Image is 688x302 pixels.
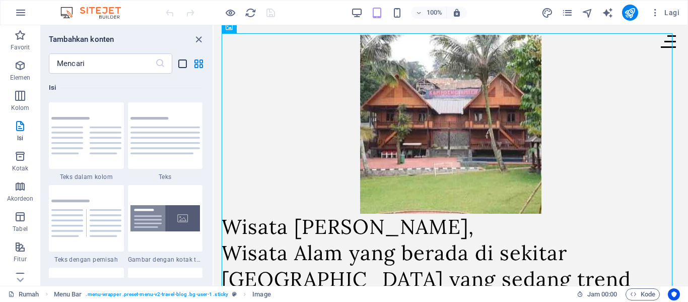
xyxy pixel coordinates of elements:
font: Kotak [12,165,29,172]
img: text-in-columns.svg [51,117,121,154]
button: navigator [582,7,594,19]
div: Teks dengan pemisah [49,185,124,264]
button: Klik di sini untuk keluar dari mode pratinjau dan melanjutkan pengeditan [224,7,236,19]
font: Lagi [664,9,679,17]
button: 100% [411,7,447,19]
font: Kolom [11,104,30,111]
font: Fitur [14,256,27,263]
button: desain [541,7,554,19]
font: Tambahkan konten [49,35,114,44]
button: Usercentrics [668,288,680,300]
button: isi ulang [244,7,256,19]
font: Rumah [19,290,39,298]
button: halaman [562,7,574,19]
font: Gambar dengan kotak teks [128,256,207,263]
font: Akordeon [7,195,34,202]
button: menerbitkan [622,5,638,21]
font: Isi [17,135,23,142]
span: . menu-wrapper .preset-menu-v2-travel-blog .bg-user-1 .sticky [86,288,228,300]
font: Favorit [11,44,30,51]
input: Mencari [49,53,155,74]
button: tampilan daftar [176,57,188,70]
font: 100% [427,9,442,16]
button: tutup panel [192,33,204,45]
div: Teks [128,102,203,181]
span: Click to select. Double-click to edit [54,288,82,300]
i: Saat mengubah ukuran, secara otomatis menyesuaikan tingkat zoom agar sesuai dengan perangkat yang... [452,8,461,17]
img: Logo Editor [58,7,133,19]
div: Gambar dengan kotak teks [128,185,203,264]
span: Click to select. Double-click to edit [252,288,270,300]
img: image-with-text-box.svg [130,205,200,232]
i: Halaman (Ctrl+Alt+S) [562,7,573,19]
font: Kode [641,290,655,298]
button: tampilan kisi [192,57,204,70]
i: Penulis AI [602,7,613,19]
font: Teks dalam kolom [60,173,113,180]
i: This element is a customizable preset [232,291,237,297]
font: 00 [610,290,617,298]
font: Tabel [13,225,28,232]
h6: Waktu sesi [577,288,617,300]
i: Navigator [582,7,593,19]
button: Lagi [646,5,683,21]
button: Kode [626,288,660,300]
i: Menerbitkan [624,7,636,19]
font: Teks [159,173,172,180]
font: Elemen [10,74,31,81]
div: Teks dalam kolom [49,102,124,181]
i: Muat ulang halaman [245,7,256,19]
img: text.svg [130,117,200,154]
font: Isi [49,84,56,91]
a: Klik untuk membatalkan pilihan. Klik dua kali untuk membuka Halaman. [8,288,39,300]
button: generator teks [602,7,614,19]
img: text-with-separator.svg [51,200,121,237]
i: Desain (Ctrl+Alt+Y) [541,7,553,19]
font: Teks dengan pemisah [54,256,118,263]
nav: remah roti [54,288,271,300]
font: Jam 00 [587,290,609,298]
font: : [608,290,610,298]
